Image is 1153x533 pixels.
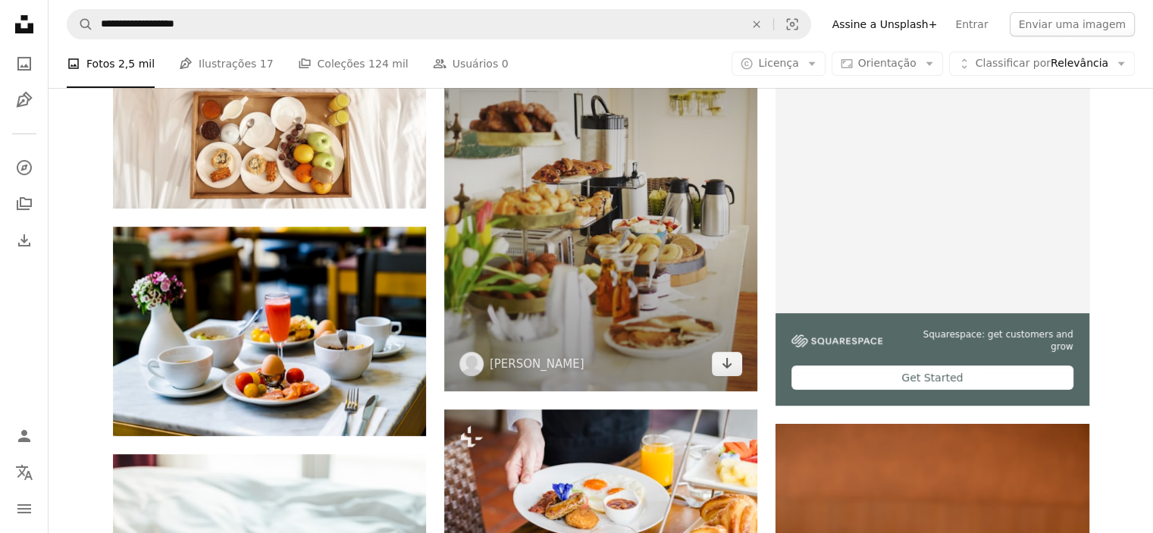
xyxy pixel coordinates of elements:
div: Get Started [791,365,1073,390]
a: Histórico de downloads [9,225,39,256]
span: 17 [260,55,274,72]
a: Coleções [9,189,39,219]
a: Coleções 124 mil [298,39,409,88]
span: 0 [502,55,509,72]
a: Entrar / Cadastrar-se [9,421,39,451]
a: Entrar [946,12,997,36]
span: 124 mil [368,55,409,72]
img: xícara de chá de cerâmica branca [113,227,426,435]
button: Orientação [832,52,943,76]
button: Pesquise na Unsplash [67,10,93,39]
button: Limpar [740,10,773,39]
button: Idioma [9,457,39,488]
span: Orientação [858,57,916,69]
span: Classificar por [976,57,1051,69]
button: Menu [9,494,39,524]
span: Squarespace: get customers and grow [901,328,1073,354]
button: Classificar porRelevância [949,52,1135,76]
a: Assine a Unsplash+ [823,12,947,36]
span: Relevância [976,56,1108,71]
a: Ilustrações [9,85,39,115]
a: Explorar [9,152,39,183]
form: Pesquise conteúdo visual em todo o site [67,9,811,39]
a: Fotos [9,49,39,79]
img: Ir para o perfil de Jill Sauve [459,352,484,376]
a: [PERSON_NAME] [490,356,584,372]
span: Licença [758,57,798,69]
button: Pesquisa visual [774,10,810,39]
a: Ilustrações 17 [179,39,273,88]
a: xícara de chá de cerâmica branca [113,325,426,338]
a: Baixar [712,352,742,376]
img: file-1747939142011-51e5cc87e3c9 [791,334,882,348]
a: Usuários 0 [433,39,509,88]
a: Início — Unsplash [9,9,39,42]
a: Garçonete do hotel servindo comida [444,505,757,519]
button: Enviar uma imagem [1010,12,1135,36]
button: Licença [732,52,825,76]
a: uma mesa com um monte de comida sobre ela [444,188,757,202]
a: Vista superior do casal vestindo vestes de banho brancas deitado na cama. Seu café da manhã está ... [113,97,426,111]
